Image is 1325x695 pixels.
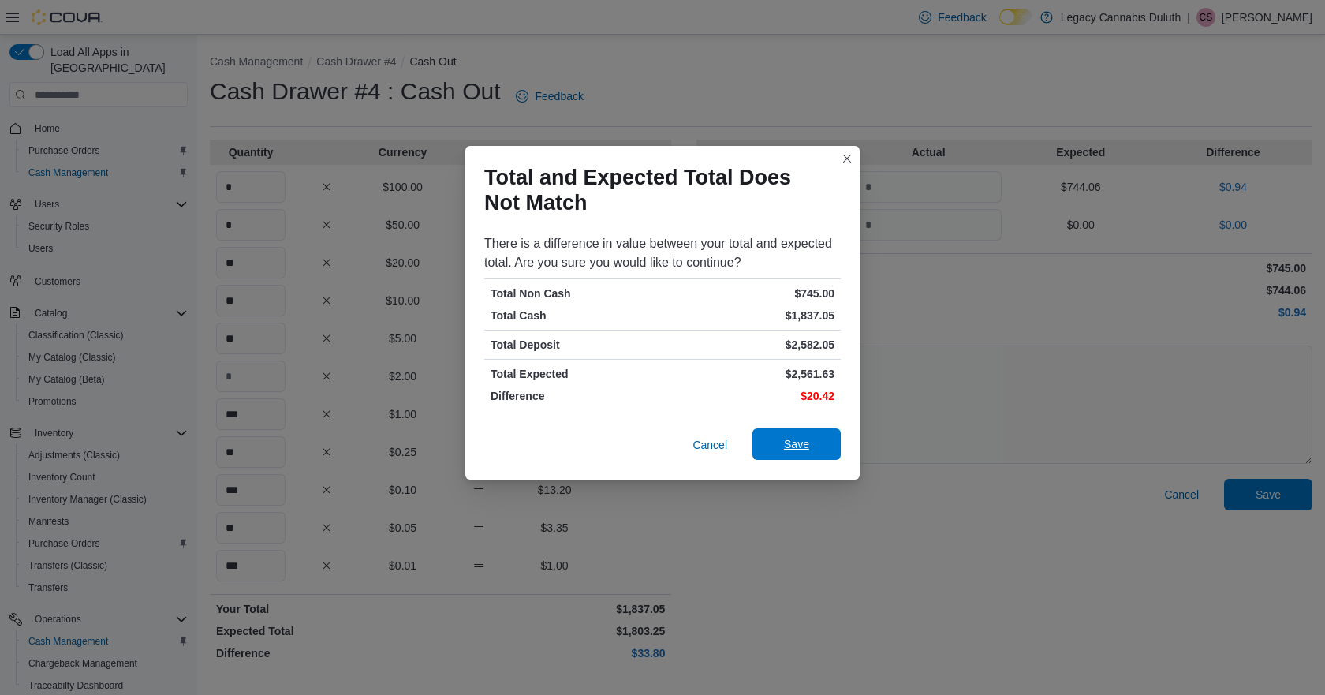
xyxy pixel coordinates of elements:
p: $2,582.05 [666,337,834,353]
p: $745.00 [666,286,834,301]
button: Cancel [686,429,733,461]
button: Save [752,428,841,460]
p: Total Expected [491,366,659,382]
p: $20.42 [666,388,834,404]
div: There is a difference in value between your total and expected total. Are you sure you would like... [484,234,841,272]
span: Save [784,436,809,452]
button: Closes this modal window [838,149,857,168]
p: Total Deposit [491,337,659,353]
p: Difference [491,388,659,404]
p: $1,837.05 [666,308,834,323]
p: Total Non Cash [491,286,659,301]
p: $2,561.63 [666,366,834,382]
h1: Total and Expected Total Does Not Match [484,165,828,215]
span: Cancel [692,437,727,453]
p: Total Cash [491,308,659,323]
